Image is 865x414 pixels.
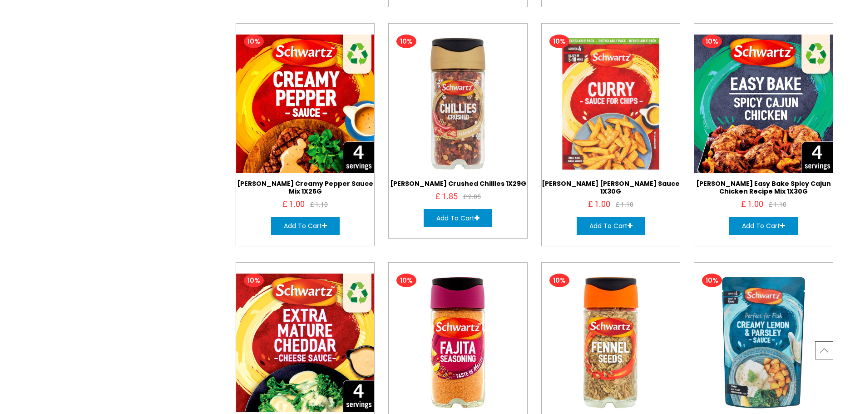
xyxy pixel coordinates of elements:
span: £ 1.00 [588,199,610,210]
a: [PERSON_NAME] [PERSON_NAME] Sauce 1X30G [542,179,680,196]
button: Add To Cart [424,209,492,227]
button: Add To Cart [729,217,798,235]
a: [PERSON_NAME] Easy Bake Spicy Cajun Chicken Recipe Mix 1X30G [696,179,831,196]
span: £ 1.00 [282,199,305,210]
span: £ 1.85 [435,191,458,202]
img: Schwartz_Crushed_Chillies_29g_29g_℮.jpeg [389,35,527,173]
span: 10% [702,274,722,287]
span: £ 1.10 [769,200,786,210]
span: £ 1.00 [741,199,763,210]
a: [PERSON_NAME] Creamy Pepper Sauce Mix 1X25G [237,179,373,196]
span: 10% [396,274,416,287]
span: 10% [244,35,264,48]
img: Schwartz_Curry_Sauce_30G_30g_℮.jpeg [542,35,680,173]
span: £ 1.10 [310,200,328,210]
span: £ 2.05 [463,192,481,203]
span: 10% [549,35,569,48]
img: Schwartz_Fennel_Seeds_28g_28g_℮.jpeg [542,274,680,412]
span: £ 1.10 [616,200,633,210]
button: Add To Cart [577,217,645,235]
span: 10% [396,35,416,48]
button: Add To Cart [271,217,340,235]
a: [PERSON_NAME] Crushed Chillies 1X29G [390,179,526,188]
span: 10% [549,274,569,287]
img: Schwartz_Extra_Mature_Cheddar_Cheese_Sauce_Mix_30g_30g_℮.jpeg [236,274,375,412]
img: Schwartz_Fajita_Seasoning_46g_46g_℮.jpeg [389,274,527,412]
span: 10% [244,274,264,287]
img: Schwartz_Creamy_Pepper_Sauce_Mix_25g_25g_℮.jpeg [236,35,375,173]
img: Schwartz_Easy_Bake_Spicy_Cajun_Chicken_Recipe_Mix_30g_30g_℮.jpeg [694,35,833,173]
span: 10% [702,35,722,48]
img: Schwartz_Fish_Lemon_&_Parsley_Sauce_300G_300g_℮.jpeg [694,274,833,412]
